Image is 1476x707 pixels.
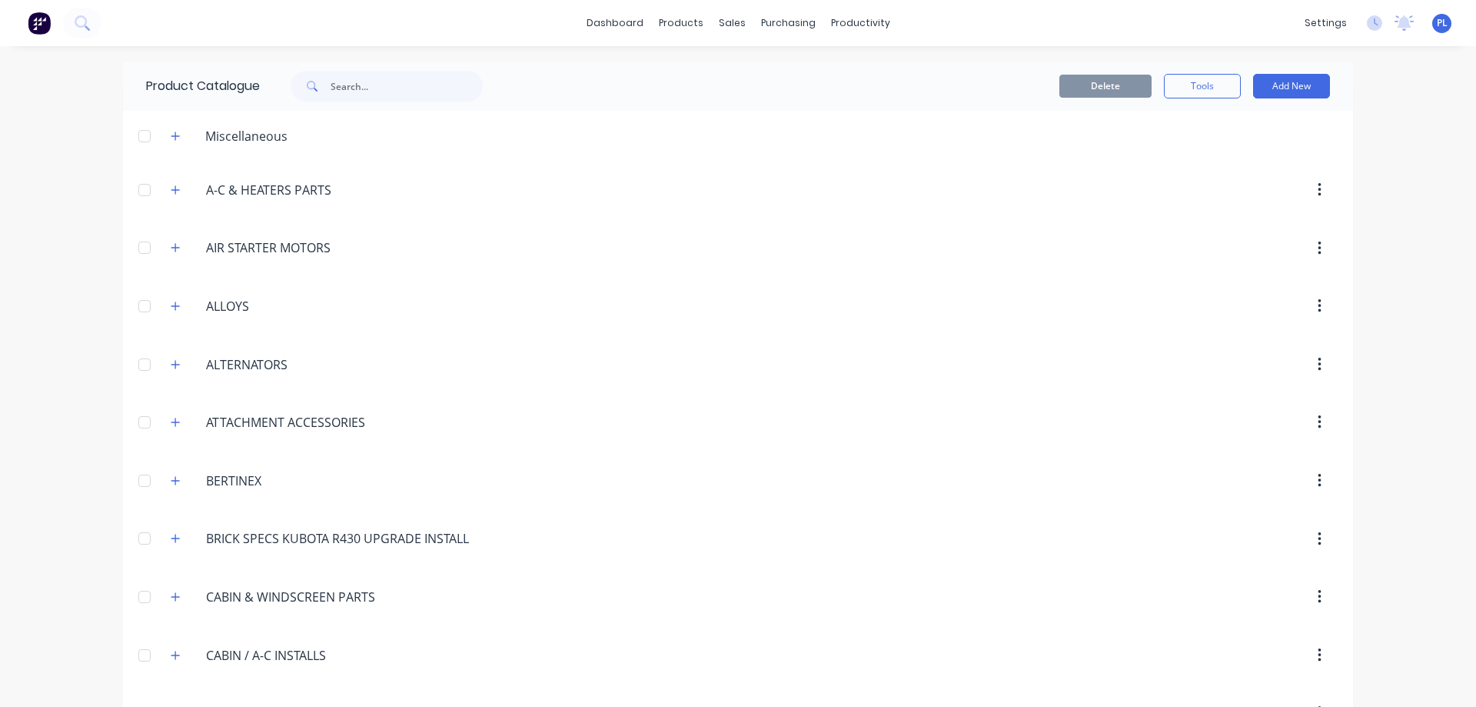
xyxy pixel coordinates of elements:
span: PL [1437,16,1448,30]
input: Enter category name [206,529,472,548]
input: Enter category name [206,355,388,374]
button: Delete [1059,75,1152,98]
div: purchasing [753,12,823,35]
a: dashboard [579,12,651,35]
input: Enter category name [206,181,388,199]
input: Enter category name [206,646,388,665]
input: Enter category name [206,238,388,257]
div: products [651,12,711,35]
button: Add New [1253,74,1330,98]
input: Enter category name [206,297,388,315]
input: Search... [331,71,483,102]
div: settings [1297,12,1355,35]
div: Product Catalogue [123,62,260,111]
button: Tools [1164,74,1241,98]
div: productivity [823,12,898,35]
input: Enter category name [206,472,388,490]
input: Enter category name [206,413,388,432]
img: Factory [28,12,51,35]
input: Enter category name [206,588,388,606]
div: Miscellaneous [193,127,300,145]
div: sales [711,12,753,35]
